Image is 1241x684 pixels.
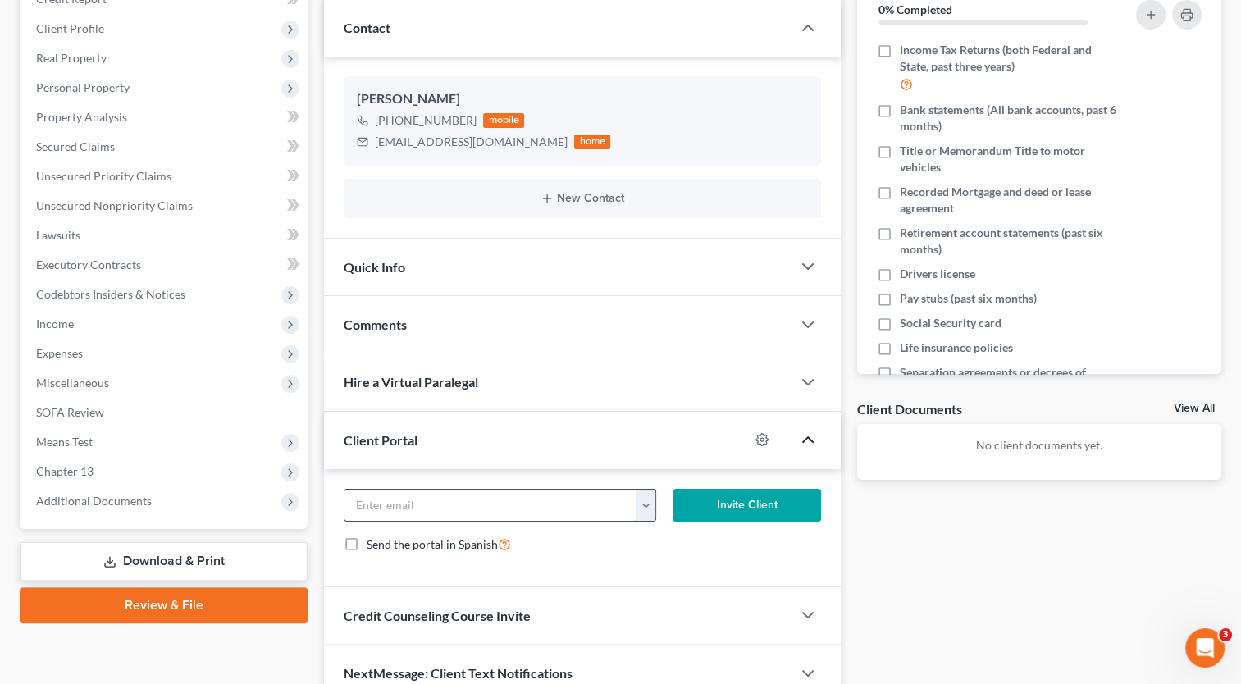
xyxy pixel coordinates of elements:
a: Lawsuits [23,221,308,250]
span: Client Portal [344,432,417,448]
span: Secured Claims [36,139,115,153]
span: Recorded Mortgage and deed or lease agreement [900,184,1116,217]
button: New Contact [357,192,808,205]
input: Enter email [344,490,636,521]
a: Property Analysis [23,103,308,132]
span: Hire a Virtual Paralegal [344,374,478,390]
span: Contact [344,20,390,35]
span: Unsecured Nonpriority Claims [36,198,193,212]
span: Executory Contracts [36,258,141,271]
div: [PHONE_NUMBER] [375,112,477,129]
span: Personal Property [36,80,130,94]
span: Quick Info [344,259,405,275]
span: Separation agreements or decrees of divorces [900,364,1116,397]
span: Title or Memorandum Title to motor vehicles [900,143,1116,176]
span: Lawsuits [36,228,80,242]
span: Income [36,317,74,331]
strong: 0% Completed [878,2,952,16]
span: Social Security card [900,315,1001,331]
span: Life insurance policies [900,340,1013,356]
span: Additional Documents [36,494,152,508]
iframe: Intercom live chat [1185,628,1225,668]
span: Expenses [36,346,83,360]
span: Comments [344,317,407,332]
span: Chapter 13 [36,464,94,478]
a: Download & Print [20,542,308,581]
span: Bank statements (All bank accounts, past 6 months) [900,102,1116,135]
div: [PERSON_NAME] [357,89,808,109]
span: NextMessage: Client Text Notifications [344,665,573,681]
span: Send the portal in Spanish [367,537,498,551]
a: Unsecured Priority Claims [23,162,308,191]
span: Retirement account statements (past six months) [900,225,1116,258]
span: Miscellaneous [36,376,109,390]
div: mobile [483,113,524,128]
span: Drivers license [900,266,975,282]
a: Unsecured Nonpriority Claims [23,191,308,221]
a: View All [1174,403,1215,414]
span: Real Property [36,51,107,65]
span: Property Analysis [36,110,127,124]
span: SOFA Review [36,405,104,419]
span: Means Test [36,435,93,449]
p: No client documents yet. [870,437,1208,454]
div: Client Documents [857,400,962,417]
a: Review & File [20,587,308,623]
button: Invite Client [673,489,821,522]
span: Codebtors Insiders & Notices [36,287,185,301]
a: Executory Contracts [23,250,308,280]
div: home [574,135,610,149]
span: Unsecured Priority Claims [36,169,171,183]
span: Income Tax Returns (both Federal and State, past three years) [900,42,1116,75]
span: Credit Counseling Course Invite [344,608,531,623]
span: Pay stubs (past six months) [900,290,1037,307]
span: 3 [1219,628,1232,641]
a: SOFA Review [23,398,308,427]
a: Secured Claims [23,132,308,162]
div: [EMAIL_ADDRESS][DOMAIN_NAME] [375,134,568,150]
span: Client Profile [36,21,104,35]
